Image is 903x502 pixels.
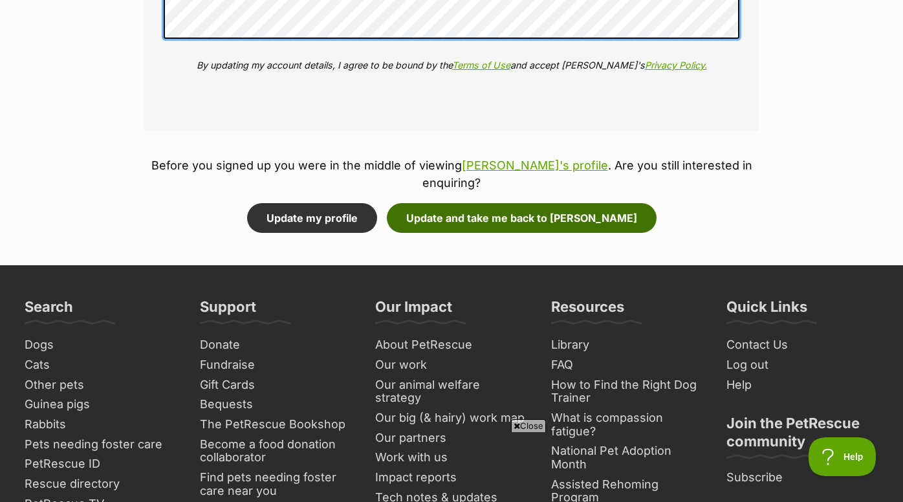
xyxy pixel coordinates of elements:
[726,298,807,323] h3: Quick Links
[370,355,532,375] a: Our work
[19,395,182,415] a: Guinea pigs
[144,157,759,191] p: Before you signed up you were in the middle of viewing . Are you still interested in enquiring?
[195,415,357,435] a: The PetRescue Bookshop
[164,58,739,72] p: By updating my account details, I agree to be bound by the and accept [PERSON_NAME]'s
[195,468,357,501] a: Find pets needing foster care near you
[19,454,182,474] a: PetRescue ID
[462,158,608,172] a: [PERSON_NAME]'s profile
[387,203,657,233] button: Update and take me back to [PERSON_NAME]
[195,335,357,355] a: Donate
[721,375,884,395] a: Help
[546,335,708,355] a: Library
[195,375,357,395] a: Gift Cards
[721,335,884,355] a: Contact Us
[721,468,884,488] a: Subscribe
[19,375,182,395] a: Other pets
[551,298,624,323] h3: Resources
[546,375,708,408] a: How to Find the Right Dog Trainer
[19,435,182,455] a: Pets needing foster care
[370,375,532,408] a: Our animal welfare strategy
[195,355,357,375] a: Fundraise
[247,203,377,233] button: Update my profile
[195,395,357,415] a: Bequests
[19,355,182,375] a: Cats
[370,408,532,428] a: Our big (& hairy) work map
[452,60,510,71] a: Terms of Use
[726,414,878,458] h3: Join the PetRescue community
[375,298,452,323] h3: Our Impact
[19,335,182,355] a: Dogs
[19,474,182,494] a: Rescue directory
[19,415,182,435] a: Rabbits
[721,355,884,375] a: Log out
[809,437,877,476] iframe: Help Scout Beacon - Open
[370,428,532,448] a: Our partners
[195,435,357,468] a: Become a food donation collaborator
[216,437,687,496] iframe: Advertisement
[546,355,708,375] a: FAQ
[546,408,708,441] a: What is compassion fatigue?
[370,335,532,355] a: About PetRescue
[511,419,546,432] span: Close
[645,60,707,71] a: Privacy Policy.
[25,298,73,323] h3: Search
[200,298,256,323] h3: Support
